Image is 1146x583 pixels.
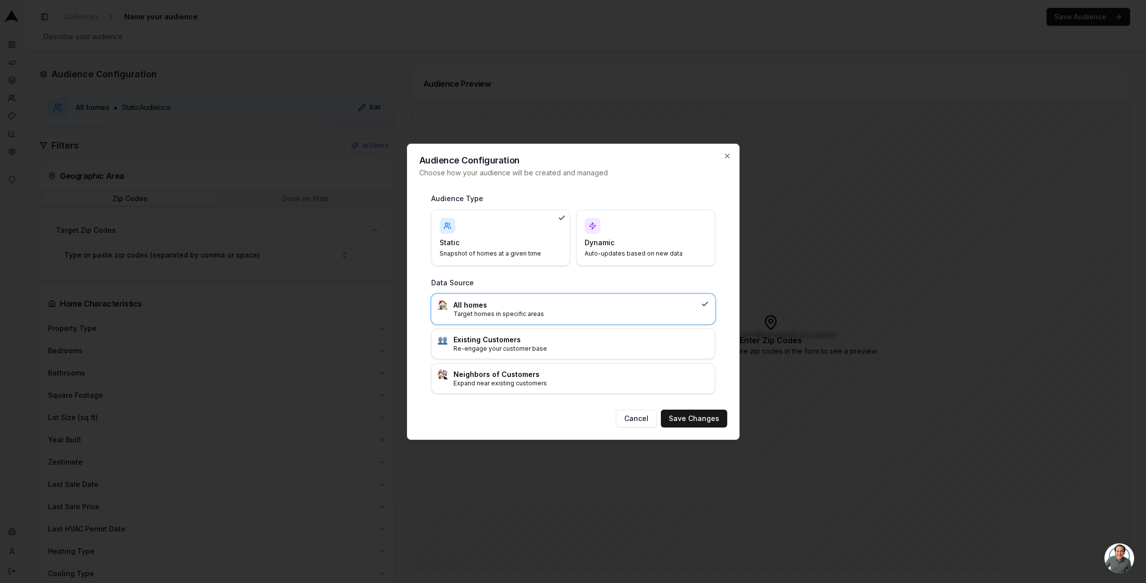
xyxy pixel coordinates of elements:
h3: Existing Customers [453,335,709,345]
p: Choose how your audience will be created and managed [419,168,727,178]
p: Target homes in specific areas [453,310,697,318]
p: Auto-updates based on new data [585,250,695,258]
div: :busts_in_silhouette:Existing CustomersRe-engage your customer base [431,328,715,359]
p: Re-engage your customer base [453,345,709,353]
p: Expand near existing customers [453,379,709,387]
div: StaticSnapshot of homes at a given time [431,210,570,266]
h3: Neighbors of Customers [453,370,709,379]
div: :house:All homesTarget homes in specific areas [431,294,715,324]
h2: Audience Configuration [419,156,727,165]
h4: Static [440,238,550,248]
h3: Audience Type [431,194,715,204]
button: Cancel [616,410,657,427]
h3: All homes [453,300,697,310]
div: :house_buildings:Neighbors of CustomersExpand near existing customers [431,363,715,394]
p: Snapshot of homes at a given time [440,250,550,258]
h3: Data Source [431,278,715,288]
img: :busts_in_silhouette: [438,335,448,345]
h4: Dynamic [585,238,695,248]
div: DynamicAuto-updates based on new data [576,210,715,266]
img: :house_buildings: [438,370,448,379]
button: Save Changes [661,410,727,427]
img: :house: [438,300,448,310]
